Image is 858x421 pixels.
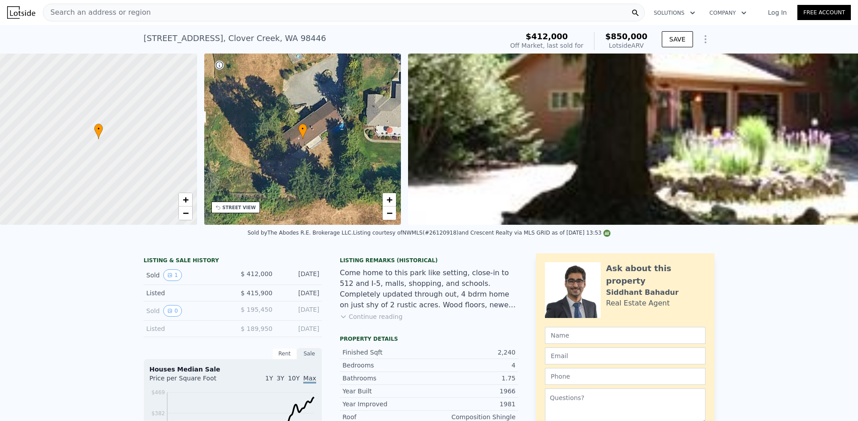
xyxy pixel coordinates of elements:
span: $ 415,900 [241,289,272,297]
div: 2,240 [429,348,516,357]
div: [DATE] [280,305,319,317]
div: [DATE] [280,269,319,281]
div: Sold [146,305,226,317]
div: Ask about this property [606,262,705,287]
span: − [182,207,188,219]
div: Year Improved [342,400,429,409]
div: [DATE] [280,289,319,297]
div: Listing courtesy of NWMLS (#26120918) and Crescent Realty via MLS GRID as of [DATE] 13:53 [353,230,610,236]
input: Email [545,347,705,364]
tspan: $469 [151,389,165,396]
div: Bathrooms [342,374,429,383]
a: Log In [757,8,797,17]
button: Company [702,5,754,21]
span: $ 189,950 [241,325,272,332]
a: Zoom in [383,193,396,206]
span: $412,000 [526,32,568,41]
div: Houses Median Sale [149,365,316,374]
button: Continue reading [340,312,403,321]
button: SAVE [662,31,693,47]
div: 1966 [429,387,516,396]
span: + [182,194,188,205]
div: Rent [272,348,297,359]
div: Listed [146,289,226,297]
div: [STREET_ADDRESS] , Clover Creek , WA 98446 [144,32,326,45]
span: Search an address or region [43,7,151,18]
a: Zoom in [179,193,192,206]
div: 1981 [429,400,516,409]
div: Listing Remarks (Historical) [340,257,518,264]
span: $850,000 [605,32,648,41]
button: View historical data [163,269,182,281]
div: 1.75 [429,374,516,383]
input: Name [545,327,705,344]
div: Listed [146,324,226,333]
div: Siddhant Bahadur [606,287,679,298]
div: [DATE] [280,324,319,333]
div: Year Built [342,387,429,396]
img: NWMLS Logo [603,230,610,237]
span: $ 412,000 [241,270,272,277]
button: Show Options [697,30,714,48]
span: + [387,194,392,205]
div: Sold [146,269,226,281]
div: • [298,124,307,139]
button: Solutions [647,5,702,21]
div: Price per Square Foot [149,374,233,388]
div: Come home to this park like setting, close-in to 512 and I-5, malls, shopping, and schools. Compl... [340,268,518,310]
div: Lotside ARV [605,41,648,50]
img: Lotside [7,6,35,19]
div: • [94,124,103,139]
span: • [298,125,307,133]
div: Sold by The Abodes R.E. Brokerage LLC . [247,230,353,236]
div: Property details [340,335,518,343]
div: Real Estate Agent [606,298,670,309]
span: • [94,125,103,133]
span: $ 195,450 [241,306,272,313]
span: 10Y [288,375,300,382]
span: Max [303,375,316,384]
span: 1Y [265,375,273,382]
div: STREET VIEW [223,204,256,211]
input: Phone [545,368,705,385]
div: LISTING & SALE HISTORY [144,257,322,266]
button: View historical data [163,305,182,317]
a: Zoom out [179,206,192,220]
a: Free Account [797,5,851,20]
div: Bedrooms [342,361,429,370]
div: Sale [297,348,322,359]
a: Zoom out [383,206,396,220]
div: Finished Sqft [342,348,429,357]
span: − [387,207,392,219]
div: Off Market, last sold for [510,41,583,50]
tspan: $382 [151,410,165,417]
div: 4 [429,361,516,370]
span: 3Y [276,375,284,382]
